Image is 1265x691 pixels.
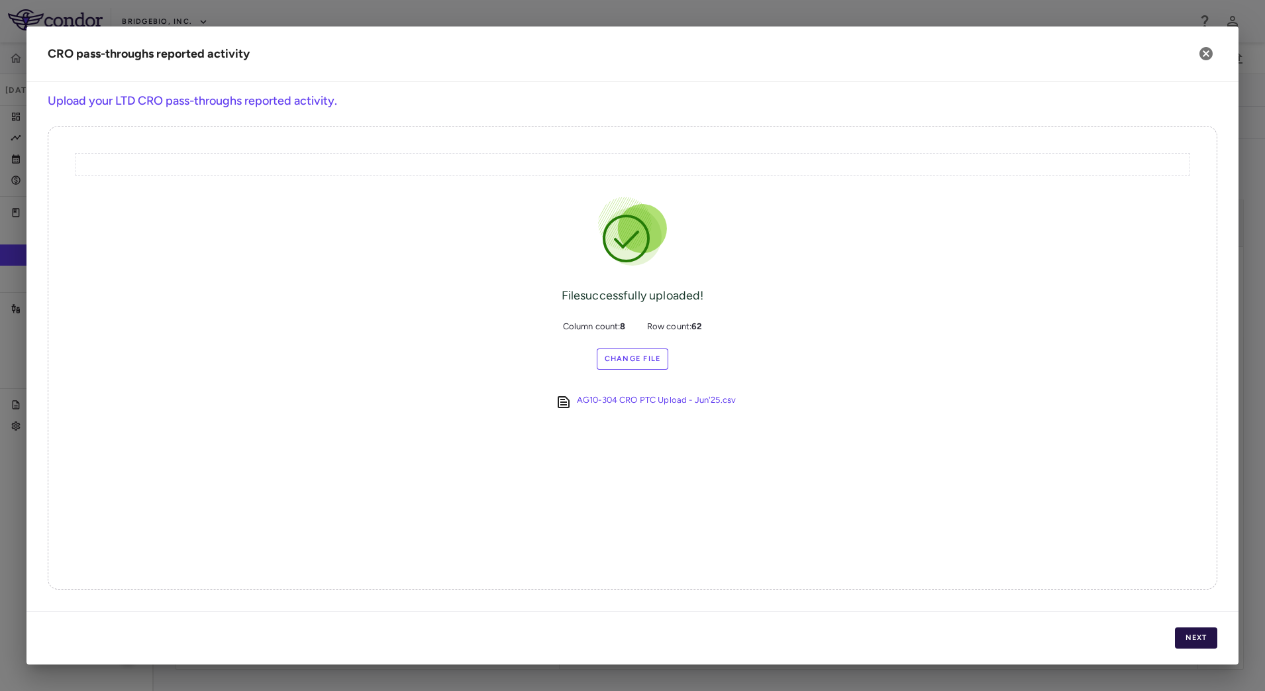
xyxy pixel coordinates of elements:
div: CRO pass-throughs reported activity [48,45,250,63]
button: Next [1175,627,1217,649]
img: Success [593,191,672,271]
span: Row count: [647,321,703,333]
span: Column count: [563,321,626,333]
h6: Upload your LTD CRO pass-throughs reported activity. [48,92,1217,110]
div: File successfully uploaded! [562,287,704,305]
b: 8 [620,321,625,331]
label: Change File [597,348,669,370]
b: 62 [691,321,702,331]
a: AG10-304 CRO PTC Upload - Jun'25.csv [577,394,736,410]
